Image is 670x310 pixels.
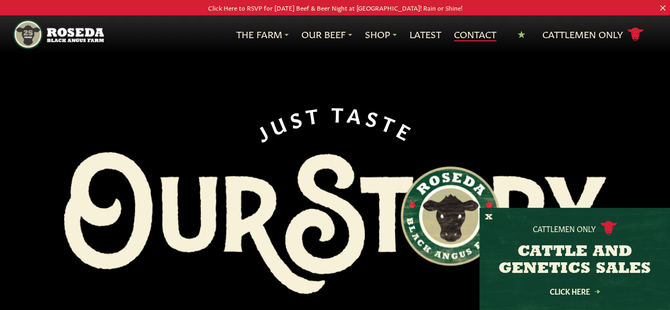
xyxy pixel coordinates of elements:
[409,28,441,41] a: Latest
[301,28,352,41] a: Our Beef
[364,105,385,130] span: S
[485,212,493,223] button: X
[542,25,644,44] a: Cattlemen Only
[454,28,496,41] a: Contact
[493,244,657,278] h3: CATTLE AND GENETICS SALES
[287,105,307,129] span: S
[346,102,367,126] span: A
[251,102,419,144] div: JUST TASTE
[331,102,348,123] span: T
[394,118,418,144] span: E
[266,110,291,137] span: U
[236,28,289,41] a: The Farm
[304,102,324,126] span: T
[527,288,622,295] a: Click Here
[13,15,656,54] nav: Main Navigation
[600,221,617,235] img: cattle-icon.svg
[64,152,606,294] img: Roseda Black Aangus Farm
[252,118,274,144] span: J
[379,110,402,136] span: T
[533,223,596,234] p: Cattlemen Only
[13,20,104,49] img: https://roseda.com/wp-content/uploads/2021/05/roseda-25-header.png
[33,2,637,13] p: Click Here to RSVP for [DATE] Beef & Beer Night at [GEOGRAPHIC_DATA]! Rain or Shine!
[365,28,397,41] a: Shop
